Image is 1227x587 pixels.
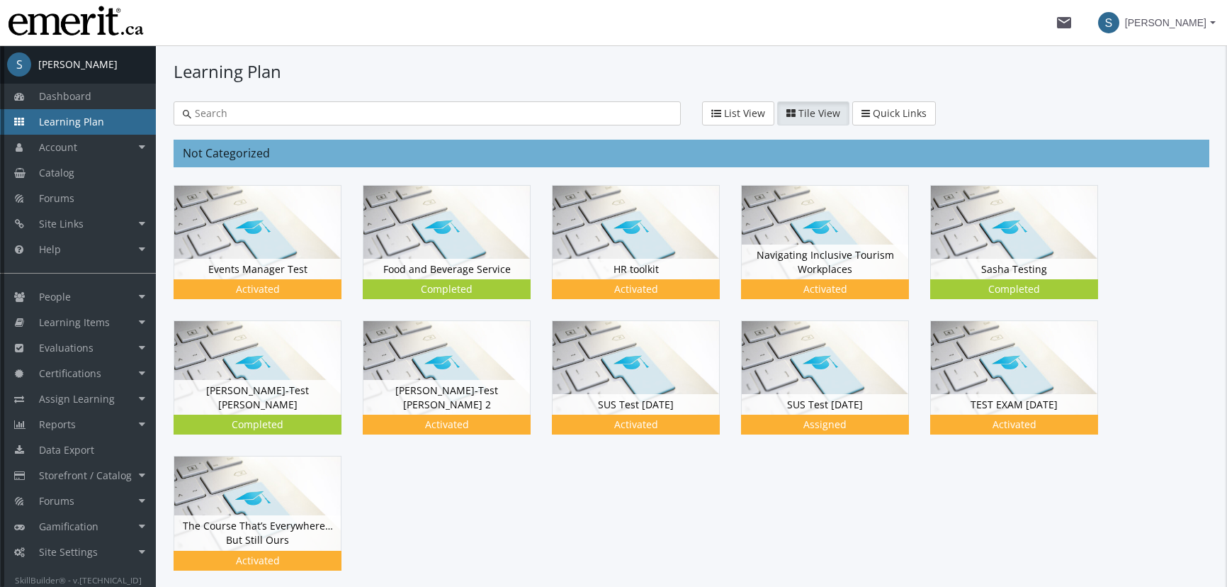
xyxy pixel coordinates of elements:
div: Activated [366,418,528,432]
div: [PERSON_NAME]-Test [PERSON_NAME] 2 [363,380,530,415]
div: Activated [555,418,717,432]
div: [PERSON_NAME] [38,57,118,72]
small: SkillBuilder® - v.[TECHNICAL_ID] [15,574,142,586]
div: Navigating Inclusive Tourism Workplaces [741,185,930,320]
span: Learning Items [39,315,110,329]
div: Events Manager Test [174,185,363,320]
div: Events Manager Test [174,259,341,280]
div: Food and Beverage Service [363,185,552,320]
span: Help [39,242,61,256]
span: People [39,290,71,303]
span: Quick Links [873,106,927,120]
span: Site Settings [39,545,98,559]
div: Activated [176,554,339,568]
div: Completed [176,418,339,432]
span: Storefront / Catalog [39,469,132,482]
span: Dashboard [39,89,91,103]
div: SUS Test [DATE] [552,320,741,456]
div: HR toolkit [552,185,741,320]
span: Learning Plan [39,115,104,128]
span: Reports [39,418,76,431]
div: Food and Beverage Service [363,259,530,280]
div: Activated [744,282,906,296]
div: HR toolkit [553,259,719,280]
span: Site Links [39,217,84,230]
span: [PERSON_NAME] [1125,10,1206,35]
h1: Learning Plan [174,60,1209,84]
div: [PERSON_NAME]-Test [PERSON_NAME] 2 [363,320,552,456]
div: SUS Test [DATE] [742,394,908,415]
span: Certifications [39,367,101,380]
span: Forums [39,494,74,508]
span: Data Export [39,443,94,457]
span: List View [724,106,765,120]
span: Account [39,140,77,154]
div: SUS Test [DATE] [741,320,930,456]
div: TEST EXAM [DATE] [930,320,1119,456]
div: TEST EXAM [DATE] [931,394,1097,415]
span: Catalog [39,166,74,179]
div: Activated [933,418,1095,432]
div: Completed [933,282,1095,296]
input: Search [191,106,672,121]
div: Activated [176,282,339,296]
mat-icon: mail [1056,14,1073,31]
span: Not Categorized [183,145,270,161]
div: The Course That’s Everywhere… But Still Ours [174,515,341,550]
span: Evaluations [39,341,94,354]
span: Tile View [798,106,840,120]
div: [PERSON_NAME]-Test [PERSON_NAME] [174,380,341,415]
div: Completed [366,282,528,296]
div: SUS Test [DATE] [553,394,719,415]
span: Forums [39,191,74,205]
span: S [7,52,31,77]
span: Assign Learning [39,392,115,406]
div: Sasha Testing [930,185,1119,320]
div: Sasha Testing [931,259,1097,280]
div: Activated [555,282,717,296]
div: Assigned [744,418,906,432]
div: [PERSON_NAME]-Test [PERSON_NAME] [174,320,363,456]
div: Navigating Inclusive Tourism Workplaces [742,245,908,279]
span: S [1098,12,1119,33]
span: Gamification [39,520,98,533]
